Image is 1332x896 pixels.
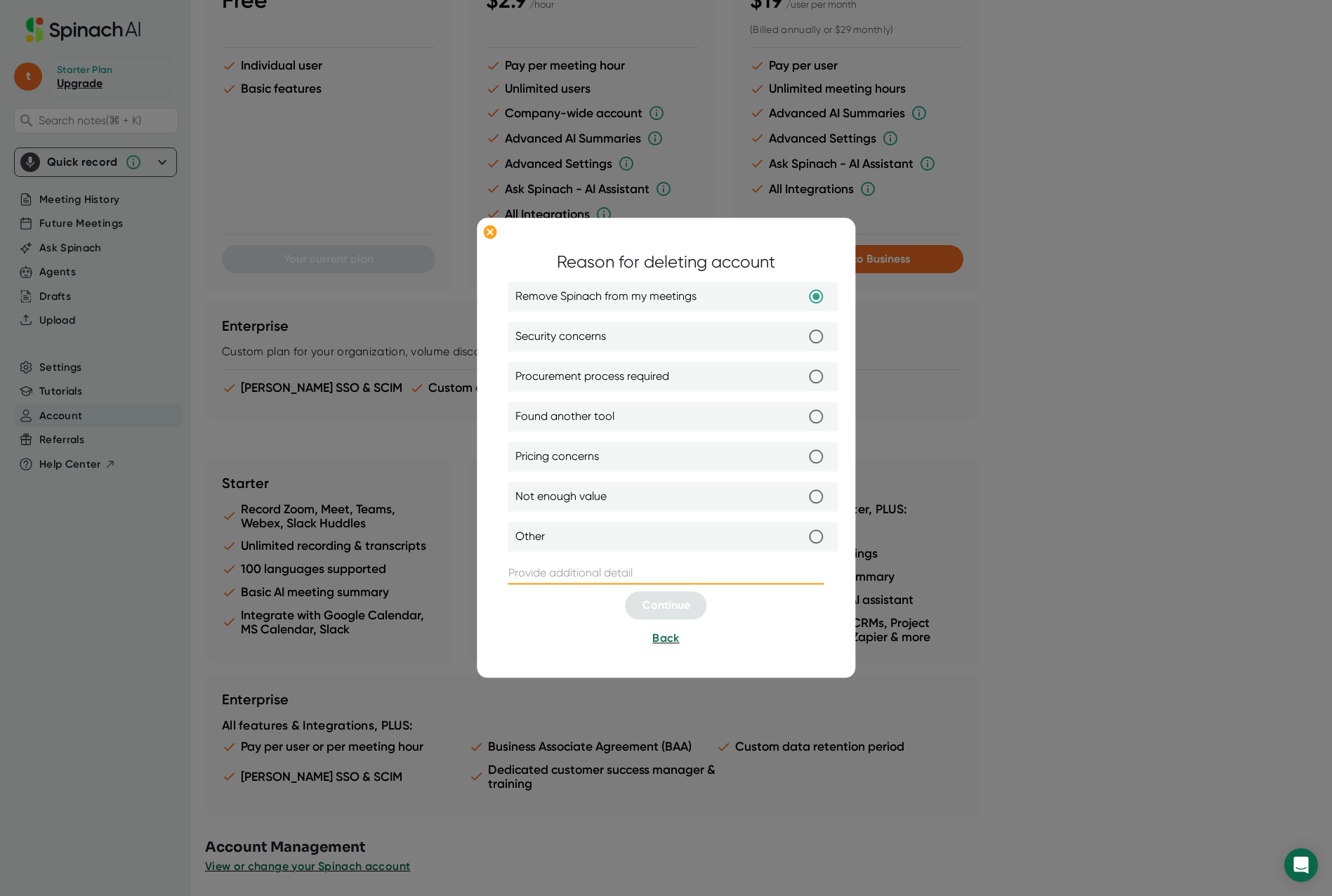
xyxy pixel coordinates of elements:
[515,488,607,505] span: Not enough value
[642,598,690,612] span: Continue
[515,368,669,385] span: Procurement process required
[515,408,614,425] span: Found another tool
[1284,848,1318,882] div: Open Intercom Messenger
[508,562,824,584] input: Provide additional detail
[515,328,606,345] span: Security concerns
[515,448,599,465] span: Pricing concerns
[515,528,545,545] span: Other
[652,631,679,645] span: Back
[515,288,697,305] span: Remove Spinach from my meetings
[557,249,775,275] div: Reason for deleting account
[626,591,707,619] button: Continue
[652,630,679,647] button: Back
